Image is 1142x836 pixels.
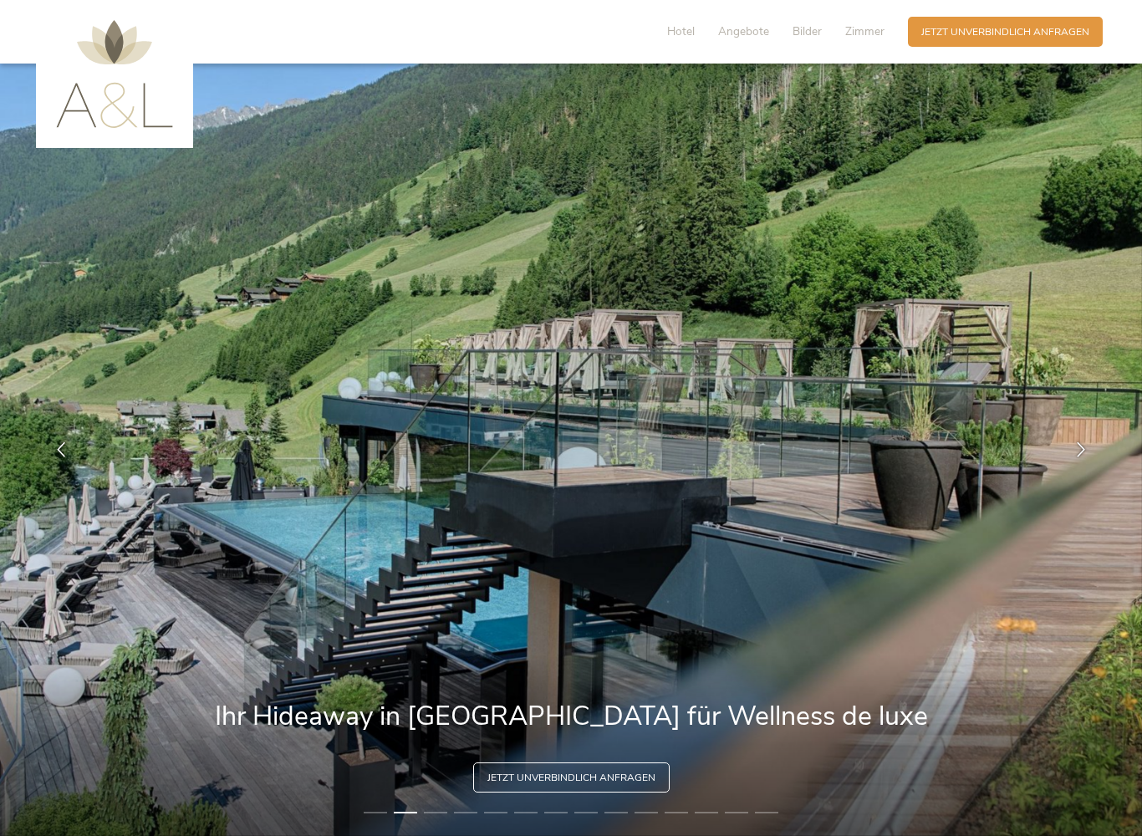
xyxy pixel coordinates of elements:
[487,771,655,785] span: Jetzt unverbindlich anfragen
[845,23,885,39] span: Zimmer
[56,20,173,128] img: AMONTI & LUNARIS Wellnessresort
[921,25,1089,39] span: Jetzt unverbindlich anfragen
[718,23,769,39] span: Angebote
[793,23,822,39] span: Bilder
[667,23,695,39] span: Hotel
